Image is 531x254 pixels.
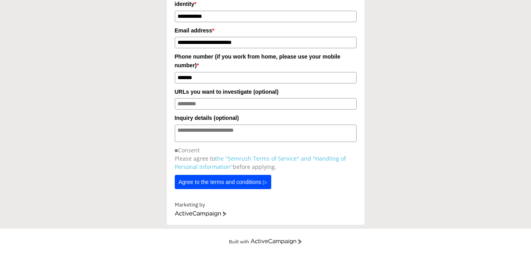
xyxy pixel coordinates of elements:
div: Built with [229,238,249,244]
a: and "Handling of Personal Information" [175,155,346,171]
label: URLs you want to investigate (optional) [175,87,357,96]
font: Please agree to before applying. [175,155,346,171]
font: identity [175,1,195,7]
button: Agree to the terms and conditions ▷ [175,175,271,189]
a: the "Semrush Terms of Service" [215,155,299,162]
font: Email address [175,27,212,34]
font: Phone number (if you work from home, please use your mobile number) [175,53,340,68]
p: ■Consent [175,146,357,154]
label: Inquiry details (optional) [175,114,357,122]
div: Marketing by [175,201,357,209]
